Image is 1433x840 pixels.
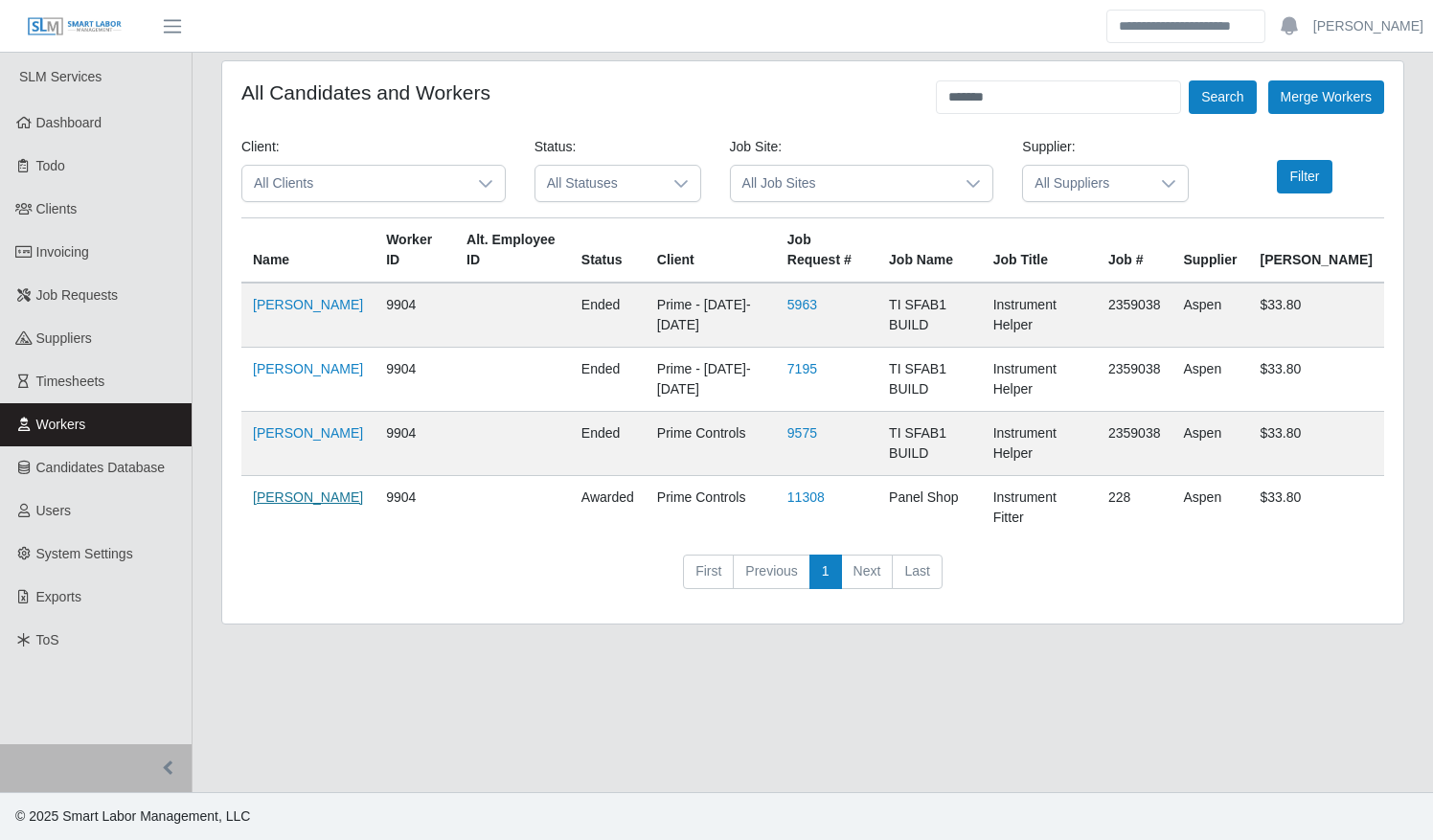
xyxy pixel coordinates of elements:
[570,283,646,348] td: ended
[36,330,92,346] span: Suppliers
[776,218,877,284] th: Job Request #
[535,166,662,201] span: All Statuses
[241,137,280,157] label: Client:
[455,218,570,284] th: Alt. Employee ID
[570,218,646,284] th: Status
[15,808,250,824] span: © 2025 Smart Labor Management, LLC
[809,555,842,589] a: 1
[1171,412,1248,476] td: Aspen
[1171,348,1248,412] td: Aspen
[1171,476,1248,540] td: Aspen
[877,218,982,284] th: Job Name
[570,348,646,412] td: ended
[36,158,65,173] span: Todo
[1171,218,1248,284] th: Supplier
[36,632,59,647] span: ToS
[646,283,776,348] td: Prime - [DATE]-[DATE]
[241,218,375,284] th: Name
[877,476,982,540] td: Panel Shop
[982,283,1097,348] td: Instrument Helper
[646,218,776,284] th: Client
[375,218,455,284] th: Worker ID
[1097,283,1172,348] td: 2359038
[19,69,102,84] span: SLM Services
[1248,283,1384,348] td: $33.80
[36,460,166,475] span: Candidates Database
[787,489,825,505] a: 11308
[1097,476,1172,540] td: 228
[1248,476,1384,540] td: $33.80
[982,412,1097,476] td: Instrument Helper
[36,374,105,389] span: Timesheets
[375,476,455,540] td: 9904
[1171,283,1248,348] td: Aspen
[36,287,119,303] span: Job Requests
[241,80,490,104] h4: All Candidates and Workers
[787,425,817,441] a: 9575
[982,348,1097,412] td: Instrument Helper
[535,137,577,157] label: Status:
[36,589,81,604] span: Exports
[253,297,363,312] a: [PERSON_NAME]
[375,412,455,476] td: 9904
[877,412,982,476] td: TI SFAB1 BUILD
[27,16,123,37] img: SLM Logo
[1097,348,1172,412] td: 2359038
[982,218,1097,284] th: Job Title
[1268,80,1384,114] button: Merge Workers
[646,348,776,412] td: Prime - [DATE]-[DATE]
[1248,348,1384,412] td: $33.80
[877,283,982,348] td: TI SFAB1 BUILD
[375,348,455,412] td: 9904
[731,166,955,201] span: All Job Sites
[253,489,363,505] a: [PERSON_NAME]
[1097,412,1172,476] td: 2359038
[982,476,1097,540] td: Instrument Fitter
[241,555,1384,604] nav: pagination
[36,244,89,260] span: Invoicing
[36,546,133,561] span: System Settings
[570,412,646,476] td: ended
[375,283,455,348] td: 9904
[646,412,776,476] td: Prime Controls
[877,348,982,412] td: TI SFAB1 BUILD
[253,425,363,441] a: [PERSON_NAME]
[36,201,78,216] span: Clients
[787,297,817,312] a: 5963
[1313,16,1423,36] a: [PERSON_NAME]
[646,476,776,540] td: Prime Controls
[1106,10,1265,43] input: Search
[570,476,646,540] td: awarded
[1189,80,1256,114] button: Search
[1022,137,1075,157] label: Supplier:
[1023,166,1149,201] span: All Suppliers
[730,137,782,157] label: Job Site:
[242,166,466,201] span: All Clients
[1097,218,1172,284] th: Job #
[1277,160,1331,193] button: Filter
[36,115,102,130] span: Dashboard
[1248,412,1384,476] td: $33.80
[36,417,86,432] span: Workers
[1248,218,1384,284] th: [PERSON_NAME]
[36,503,72,518] span: Users
[253,361,363,376] a: [PERSON_NAME]
[787,361,817,376] a: 7195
